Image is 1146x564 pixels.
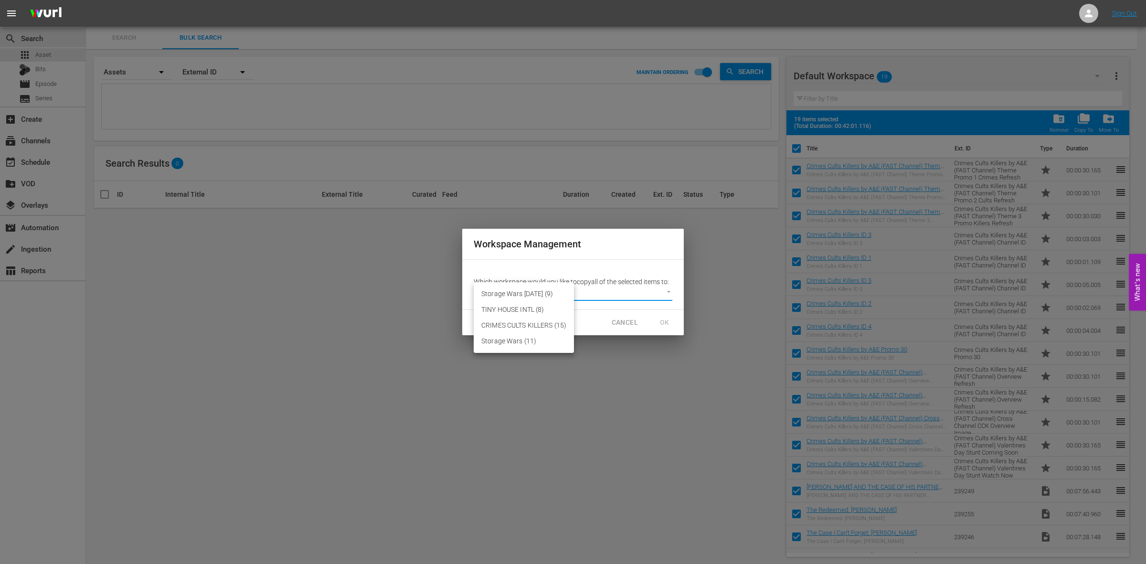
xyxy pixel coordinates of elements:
span: menu [6,8,17,19]
li: Storage Wars [DATE] (9) [474,286,574,302]
button: Open Feedback Widget [1129,254,1146,310]
a: Sign Out [1112,10,1137,17]
li: CRIMES CULTS KILLERS (15) [474,318,574,333]
li: Storage Wars (11) [474,333,574,349]
img: ans4CAIJ8jUAAAAAAAAAAAAAAAAAAAAAAAAgQb4GAAAAAAAAAAAAAAAAAAAAAAAAJMjXAAAAAAAAAAAAAAAAAAAAAAAAgAT5G... [23,2,69,25]
li: TINY HOUSE INTL (8) [474,302,574,318]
